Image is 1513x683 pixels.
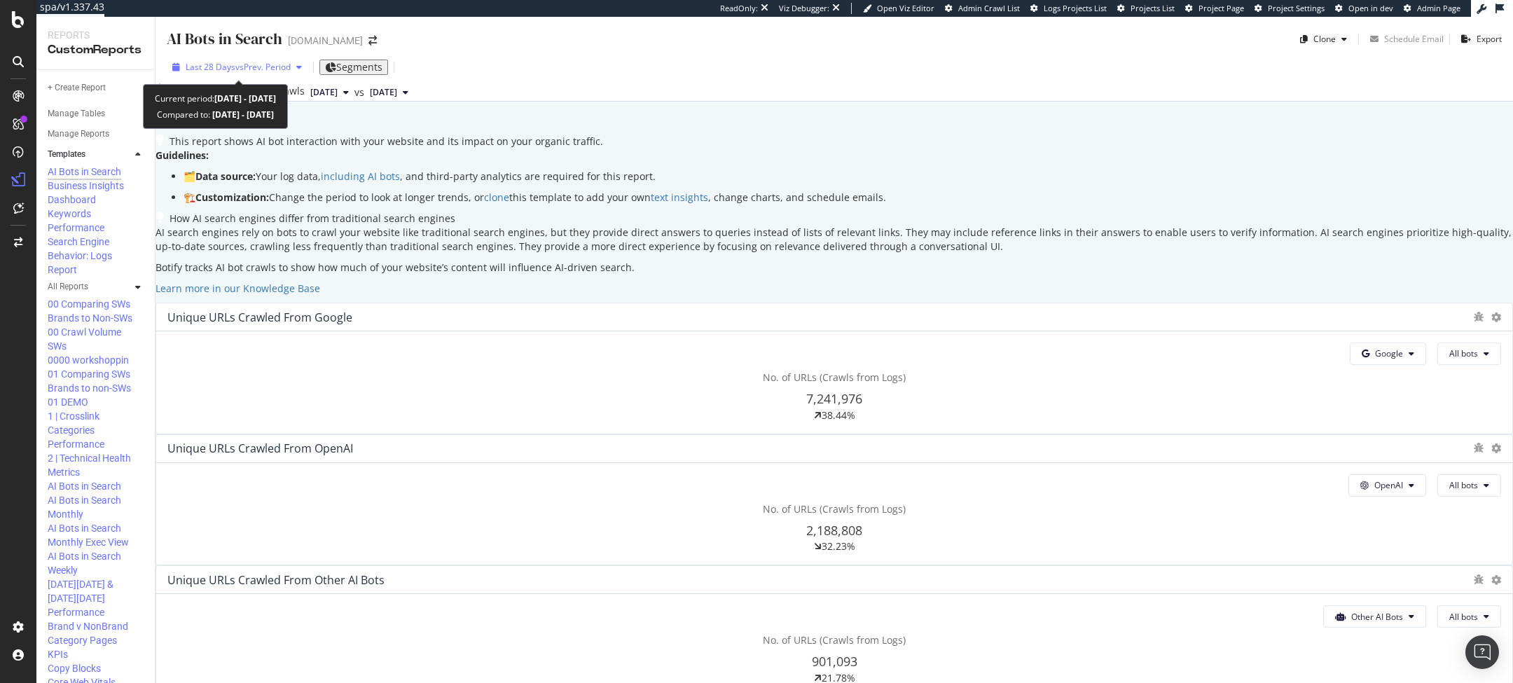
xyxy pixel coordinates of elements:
[48,493,145,521] a: AI Bots in Search Monthly
[48,297,145,325] a: 00 Comparing SWs Brands to Non-SWs
[1465,635,1499,669] div: Open Intercom Messenger
[156,149,209,162] strong: Guidelines:
[195,170,256,183] strong: Data source:
[48,633,132,661] div: Category Pages KPIs
[48,127,145,142] a: Manage Reports
[1449,479,1478,491] span: All bots
[48,106,105,121] div: Manage Tables
[48,395,145,409] a: 01 DEMO
[305,84,354,101] button: [DATE]
[877,3,934,13] span: Open Viz Editor
[156,226,1513,254] p: AI search engines rely on bots to crawl your website like traditional search engines, but they pr...
[156,212,1513,303] div: How AI search engines differ from traditional search enginesAI search engines rely on bots to cra...
[370,86,397,99] span: 2025 Aug. 27th
[1348,3,1393,13] span: Open in dev
[48,81,145,95] a: + Create Report
[167,573,385,587] div: Unique URLs Crawled from Other AI Bots
[822,539,855,553] div: 32.23%
[1437,343,1501,365] button: All bots
[210,109,274,120] b: [DATE] - [DATE]
[48,479,121,493] div: AI Bots in Search
[214,92,276,104] b: [DATE] - [DATE]
[1185,3,1244,14] a: Project Page
[1348,474,1426,497] button: OpenAI
[1313,33,1336,45] div: Clone
[763,371,906,384] span: No. of URLs (Crawls from Logs)
[1417,3,1460,13] span: Admin Page
[48,521,137,549] div: AI Bots in Search Monthly Exec View
[48,235,145,277] a: Search Engine Behavior: Logs Report
[364,84,414,101] button: [DATE]
[235,61,291,73] span: vs Prev. Period
[48,619,128,633] div: Brand v NonBrand
[48,127,109,142] div: Manage Reports
[48,479,145,493] a: AI Bots in Search
[48,280,131,294] a: All Reports
[184,191,1513,205] p: 🏗️ Change the period to look at longer trends, or this template to add your own , change charts, ...
[368,36,377,46] div: arrow-right-arrow-left
[156,134,1513,212] div: This report shows AI bot interaction with your website and its impact on your organic traffic.Gui...
[336,60,382,74] span: Segments
[1473,443,1484,453] div: bug
[1374,479,1403,491] span: OpenAI
[48,451,145,479] a: 2 | Technical Health Metrics
[48,280,88,294] div: All Reports
[1384,33,1444,45] div: Schedule Email
[48,367,137,395] div: 01 Comparing SWs Brands to non-SWs
[310,86,338,99] span: 2025 Sep. 24th
[48,325,145,353] a: 00 Crawl Volume SWs
[48,297,137,325] div: 00 Comparing SWs Brands to Non-SWs
[170,212,455,226] div: How AI search engines differ from traditional search engines
[1131,3,1175,13] span: Projects List
[48,367,145,395] a: 01 Comparing SWs Brands to non-SWs
[1404,3,1460,14] a: Admin Page
[170,134,603,149] div: This report shows AI bot interaction with your website and its impact on your organic traffic.
[167,56,308,78] button: Last 28 DaysvsPrev. Period
[1449,611,1478,623] span: All bots
[156,303,1513,434] div: Unique URLs Crawled from GoogleGoogleAll botsNo. of URLs (Crawls from Logs)7,241,97638.44%
[1294,28,1353,50] button: Clone
[763,502,906,516] span: No. of URLs (Crawls from Logs)
[806,390,862,407] span: 7,241,976
[48,165,121,179] div: AI Bots in Search
[48,353,145,367] a: 0000 workshoppin
[1198,3,1244,13] span: Project Page
[48,661,145,675] a: Copy Blocks
[48,549,145,577] a: AI Bots in Search Weekly
[155,90,276,106] div: Current period:
[156,434,1513,566] div: Unique URLs Crawled from OpenAIOpenAIAll botsNo. of URLs (Crawls from Logs)2,188,80832.23%
[48,661,101,675] div: Copy Blocks
[720,3,758,14] div: ReadOnly:
[1473,574,1484,584] div: bug
[1473,312,1484,322] div: bug
[186,61,235,73] span: Last 28 Days
[48,409,137,451] div: 1 | Crosslink Categories Performance
[863,3,934,14] a: Open Viz Editor
[484,191,509,204] a: clone
[48,147,131,162] a: Templates
[48,147,85,162] div: Templates
[354,85,364,99] span: vs
[1335,3,1393,14] a: Open in dev
[156,282,320,295] a: Learn more in our Knowledge Base
[806,522,862,539] span: 2,188,808
[1375,347,1403,359] span: Google
[48,42,144,58] div: CustomReports
[48,409,145,451] a: 1 | Crosslink Categories Performance
[184,170,1513,184] p: 🗂️ Your log data, , and third-party analytics are required for this report.
[156,261,1513,275] p: Botify tracks AI bot crawls to show how much of your website’s content will influence AI-driven s...
[48,451,134,479] div: 2 | Technical Health Metrics
[958,3,1020,13] span: Admin Crawl List
[48,633,145,661] a: Category Pages KPIs
[822,408,855,422] div: 38.44%
[48,207,145,235] a: Keywords Performance
[48,353,129,367] div: 0000 workshoppin
[1044,3,1107,13] span: Logs Projects List
[1365,28,1444,50] button: Schedule Email
[48,235,137,277] div: Search Engine Behavior: Logs Report
[48,619,145,633] a: Brand v NonBrand
[1255,3,1325,14] a: Project Settings
[167,441,353,455] div: Unique URLs Crawled from OpenAI
[779,3,829,14] div: Viz Debugger:
[48,179,145,207] a: Business Insights Dashboard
